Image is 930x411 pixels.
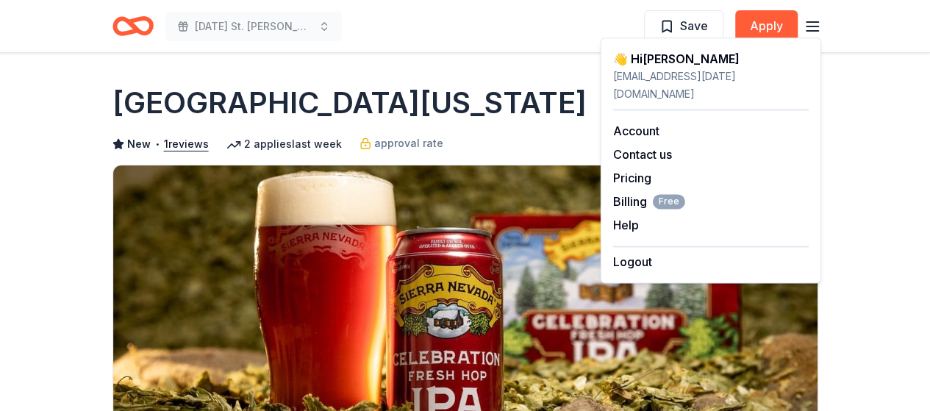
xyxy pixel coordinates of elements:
[154,138,160,150] span: •
[680,16,708,35] span: Save
[195,18,312,35] span: [DATE] St. [PERSON_NAME] Golf Scramble
[165,12,342,41] button: [DATE] St. [PERSON_NAME] Golf Scramble
[644,10,723,43] button: Save
[613,68,809,103] div: [EMAIL_ADDRESS][DATE][DOMAIN_NAME]
[164,135,209,153] button: 1reviews
[226,135,342,153] div: 2 applies last week
[613,253,652,271] button: Logout
[653,194,685,209] span: Free
[360,135,443,152] a: approval rate
[735,10,798,43] button: Apply
[613,216,639,234] button: Help
[127,135,151,153] span: New
[613,50,809,68] div: 👋 Hi [PERSON_NAME]
[112,9,154,43] a: Home
[613,193,685,210] span: Billing
[112,82,587,124] h1: [GEOGRAPHIC_DATA][US_STATE]
[613,171,651,185] a: Pricing
[613,124,659,138] a: Account
[613,193,685,210] button: BillingFree
[374,135,443,152] span: approval rate
[613,146,672,163] button: Contact us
